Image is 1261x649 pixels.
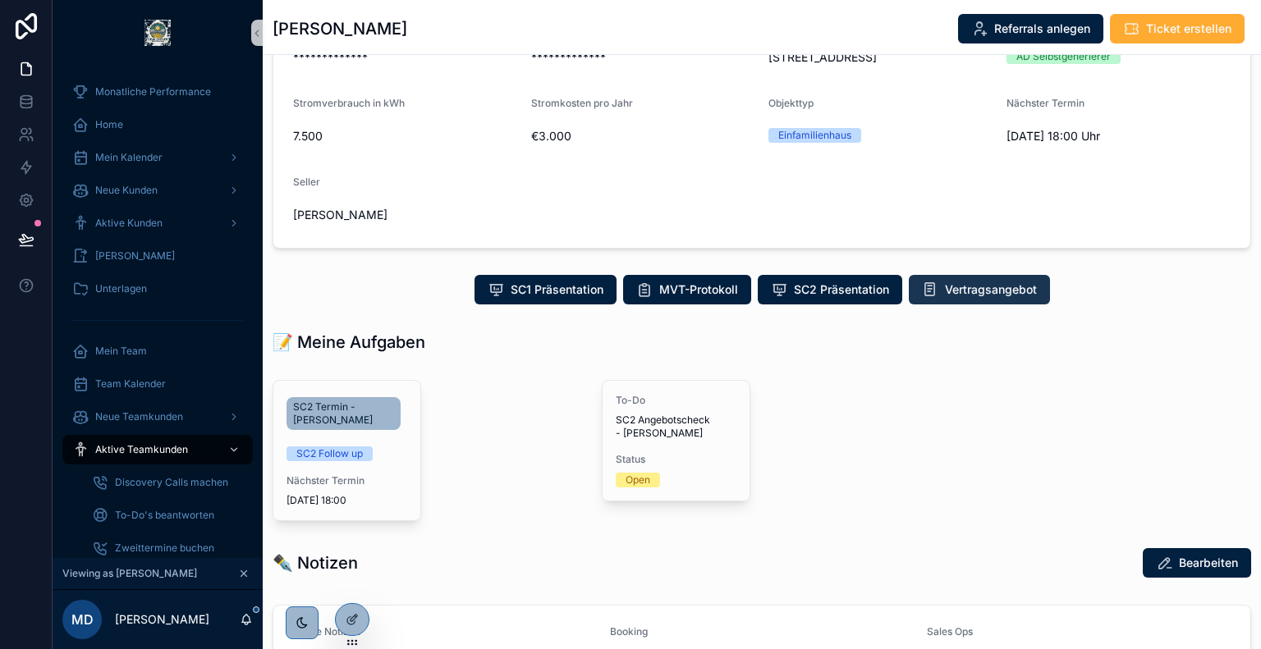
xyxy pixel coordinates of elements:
span: [PERSON_NAME] [293,207,518,223]
img: App logo [144,20,171,46]
span: Mein Kalender [95,151,163,164]
button: Ticket erstellen [1110,14,1245,43]
span: [PERSON_NAME] [95,249,175,263]
span: SC2 Angebotscheck - [PERSON_NAME] [616,414,736,440]
button: SC1 Präsentation [475,275,617,304]
span: MVT-Protokoll [659,281,738,298]
a: Mein Team [62,336,253,366]
span: Discovery Calls machen [115,476,228,489]
a: Zweittermine buchen [82,533,253,563]
span: Status [616,453,736,466]
span: Stromverbrauch in kWh [293,97,405,109]
span: To-Do [616,394,736,407]
button: Vertragsangebot [909,275,1050,304]
span: Stromkosten pro Jahr [531,97,633,109]
span: Sales Ops [927,625,973,638]
a: Neue Kunden [62,176,253,205]
span: Objekttyp [768,97,814,109]
a: Monatliche Performance [62,77,253,107]
div: AD Selbstgenerierer [1016,49,1111,64]
a: SC2 Termin - [PERSON_NAME] [287,397,401,430]
span: Aktive Kunden [95,217,163,230]
h1: 📝 Meine Aufgaben [273,331,425,354]
span: Referrals anlegen [994,21,1090,37]
a: Home [62,110,253,139]
span: Vertragsangebot [945,281,1037,298]
span: Nächster Termin [1007,97,1084,109]
span: €3.000 [531,128,756,144]
span: MD [71,610,94,629]
span: Unterlagen [95,282,147,295]
h1: ✒️ Notizen [273,551,358,574]
span: [DATE] 18:00 Uhr [1007,128,1231,144]
span: Seller [293,176,320,188]
a: Team Kalender [62,369,253,399]
a: Aktive Teamkunden [62,435,253,464]
span: Monatliche Performance [95,85,211,98]
a: To-Do's beantworten [82,500,253,530]
a: Aktive Kunden [62,208,253,238]
span: Team Kalender [95,377,166,391]
a: Neue Teamkunden [62,402,253,432]
span: [DATE] 18:00 [287,494,407,507]
button: Bearbeiten [1143,548,1251,578]
span: To-Do's beantworten [115,509,214,522]
div: SC2 Follow up [296,446,363,461]
span: Zweittermine buchen [115,542,214,555]
span: Meine Notizen [293,625,360,638]
button: SC2 Präsentation [758,275,902,304]
span: SC2 Präsentation [794,281,889,298]
a: To-DoSC2 Angebotscheck - [PERSON_NAME]StatusOpen [602,380,750,501]
p: [PERSON_NAME] [115,611,209,628]
span: [STREET_ADDRESS] [768,49,993,66]
span: Booking [610,625,648,638]
span: Aktive Teamkunden [95,443,188,456]
h1: [PERSON_NAME] [273,17,407,40]
span: 7.500 [293,128,518,144]
div: scrollable content [53,66,263,558]
span: Neue Teamkunden [95,410,183,423]
span: Viewing as [PERSON_NAME] [62,567,197,580]
div: Open [626,473,650,487]
span: Nächster Termin [287,474,407,487]
span: Home [95,118,123,131]
a: Unterlagen [62,274,253,304]
span: Mein Team [95,345,147,358]
span: Ticket erstellen [1146,21,1231,37]
button: MVT-Protokoll [623,275,751,304]
span: SC2 Termin - [PERSON_NAME] [293,400,394,427]
div: Einfamilienhaus [778,128,851,143]
span: Bearbeiten [1179,555,1238,571]
span: SC1 Präsentation [511,281,603,298]
a: Mein Kalender [62,143,253,172]
a: Discovery Calls machen [82,468,253,497]
a: [PERSON_NAME] [62,241,253,271]
span: Neue Kunden [95,184,158,197]
button: Referrals anlegen [958,14,1103,43]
